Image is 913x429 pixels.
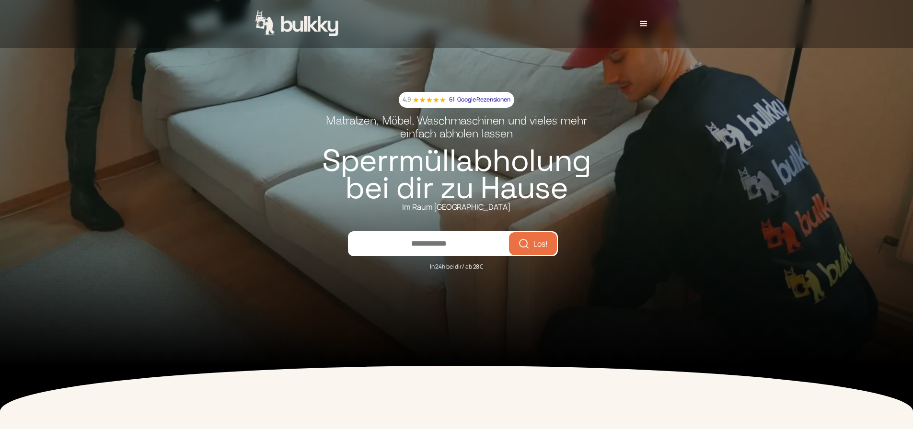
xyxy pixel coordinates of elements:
p: 4,9 [403,95,411,105]
h2: Matratzen, Möbel, Waschmaschinen und vieles mehr einfach abholen lassen [326,115,587,147]
a: home [255,10,340,38]
div: menu [629,10,658,38]
div: Im Raum [GEOGRAPHIC_DATA] [402,202,510,212]
p: Google Rezensionen [457,95,510,105]
div: In 24h bei dir / ab 28€ [430,256,483,272]
p: 61 [449,95,455,105]
span: Los! [533,240,548,248]
h1: Sperrmüllabholung bei dir zu Hause [319,147,595,202]
button: Los! [511,234,555,253]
